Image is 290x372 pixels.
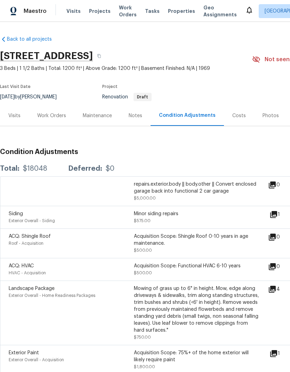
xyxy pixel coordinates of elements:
span: $500.00 [134,271,152,275]
span: Properties [168,8,195,15]
button: Copy Address [93,50,105,62]
div: Minor siding repairs [134,210,259,217]
div: Maintenance [83,112,112,119]
span: ACQ: HVAC [9,264,34,268]
span: Exterior Paint [9,350,39,355]
span: Draft [134,95,151,99]
span: Exterior Overall - Home Readiness Packages [9,293,95,298]
span: $1,800.00 [134,365,155,369]
div: repairs.exterior.body || body.other || Convert enclosed garage back into functional 2 car garage [134,181,259,195]
div: Mowing of grass up to 6" in height. Mow, edge along driveways & sidewalks, trim along standing st... [134,285,259,334]
div: Costs [232,112,246,119]
span: $750.00 [134,335,151,339]
div: Acquisition Scope: Shingle Roof 0-10 years in age maintenance. [134,233,259,247]
span: $575.00 [134,219,151,223]
span: Work Orders [119,4,137,18]
span: Landscape Package [9,286,55,291]
div: Acquisition Scope: Functional HVAC 6-10 years [134,262,259,269]
span: Geo Assignments [203,4,237,18]
span: $5,000.00 [134,196,156,200]
span: Projects [89,8,111,15]
span: Roof - Acquisition [9,241,43,245]
span: Visits [66,8,81,15]
span: Tasks [145,9,160,14]
div: $0 [106,165,114,172]
div: $18048 [23,165,47,172]
div: Photos [263,112,279,119]
div: Condition Adjustments [159,112,216,119]
span: HVAC - Acquisition [9,271,46,275]
div: Deferred: [68,165,102,172]
span: ACQ: Shingle Roof [9,234,51,239]
span: Project [102,84,118,89]
span: $500.00 [134,248,152,252]
div: Work Orders [37,112,66,119]
span: Siding [9,211,23,216]
div: Visits [8,112,21,119]
span: Maestro [24,8,47,15]
div: Notes [129,112,142,119]
span: Renovation [102,95,152,99]
span: Exterior Overall - Acquisition [9,358,64,362]
span: Exterior Overall - Siding [9,219,55,223]
div: Acquisition Scope: 75%+ of the home exterior will likely require paint [134,349,259,363]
